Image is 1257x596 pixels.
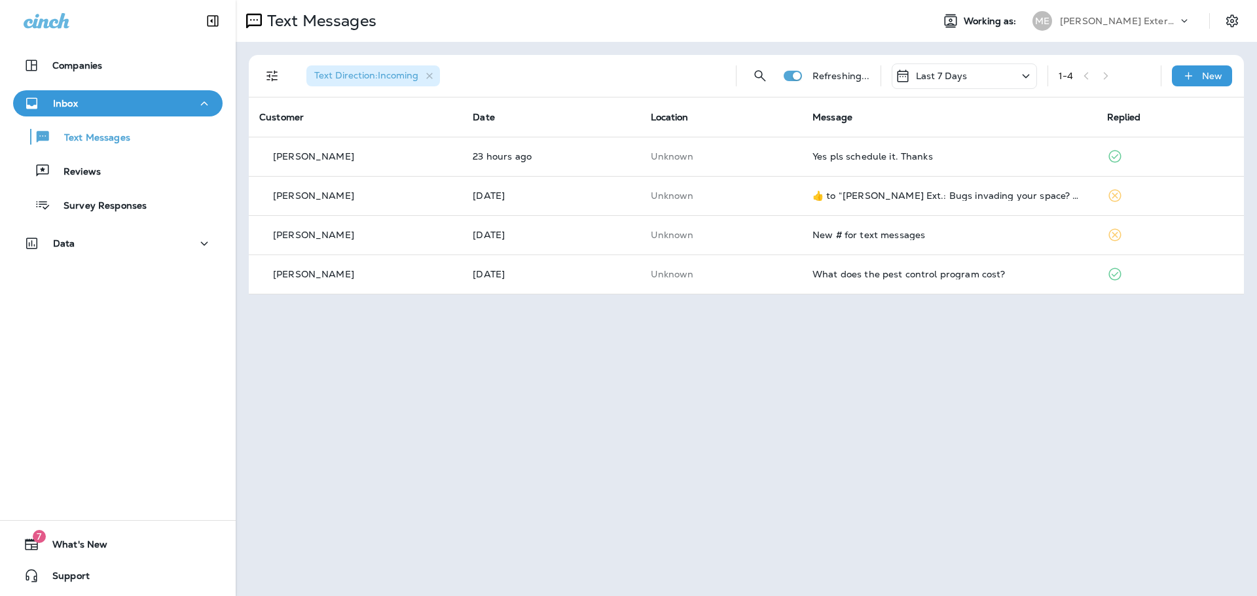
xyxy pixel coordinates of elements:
[964,16,1019,27] span: Working as:
[273,190,354,201] p: [PERSON_NAME]
[651,190,792,201] p: This customer does not have a last location and the phone number they messaged is not assigned to...
[13,531,223,557] button: 7What's New
[1060,16,1178,26] p: [PERSON_NAME] Exterminating
[314,69,418,81] span: Text Direction : Incoming
[273,230,354,240] p: [PERSON_NAME]
[50,166,101,179] p: Reviews
[194,8,231,34] button: Collapse Sidebar
[273,269,354,279] p: [PERSON_NAME]
[259,111,304,123] span: Customer
[1032,11,1052,31] div: ME
[13,90,223,116] button: Inbox
[473,230,629,240] p: Aug 15, 2025 10:51 AM
[916,71,968,81] p: Last 7 Days
[473,269,629,279] p: Aug 15, 2025 10:13 AM
[50,200,147,213] p: Survey Responses
[262,11,376,31] p: Text Messages
[812,190,1086,201] div: ​👍​ to “ Mares Ext.: Bugs invading your space? Our Quarterly Pest Control Program keeps pests awa...
[473,111,495,123] span: Date
[53,98,78,109] p: Inbox
[259,63,285,89] button: Filters
[273,151,354,162] p: [PERSON_NAME]
[812,151,1086,162] div: Yes pls schedule it. Thanks
[13,157,223,184] button: Reviews
[651,151,792,162] p: This customer does not have a last location and the phone number they messaged is not assigned to...
[306,65,440,86] div: Text Direction:Incoming
[651,111,689,123] span: Location
[1202,71,1222,81] p: New
[1107,111,1141,123] span: Replied
[13,230,223,256] button: Data
[52,60,102,71] p: Companies
[812,269,1086,279] div: What does the pest control program cost?
[13,563,223,589] button: Support
[651,230,792,240] p: This customer does not have a last location and the phone number they messaged is not assigned to...
[13,191,223,219] button: Survey Responses
[1220,9,1244,33] button: Settings
[473,190,629,201] p: Aug 15, 2025 02:35 PM
[812,111,852,123] span: Message
[1059,71,1073,81] div: 1 - 4
[13,123,223,150] button: Text Messages
[13,52,223,79] button: Companies
[812,230,1086,240] div: New # for text messages
[53,238,75,249] p: Data
[39,570,90,586] span: Support
[747,63,773,89] button: Search Messages
[812,71,870,81] p: Refreshing...
[33,530,46,543] span: 7
[473,151,629,162] p: Aug 19, 2025 09:07 AM
[651,269,792,279] p: This customer does not have a last location and the phone number they messaged is not assigned to...
[39,539,107,555] span: What's New
[51,132,130,145] p: Text Messages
